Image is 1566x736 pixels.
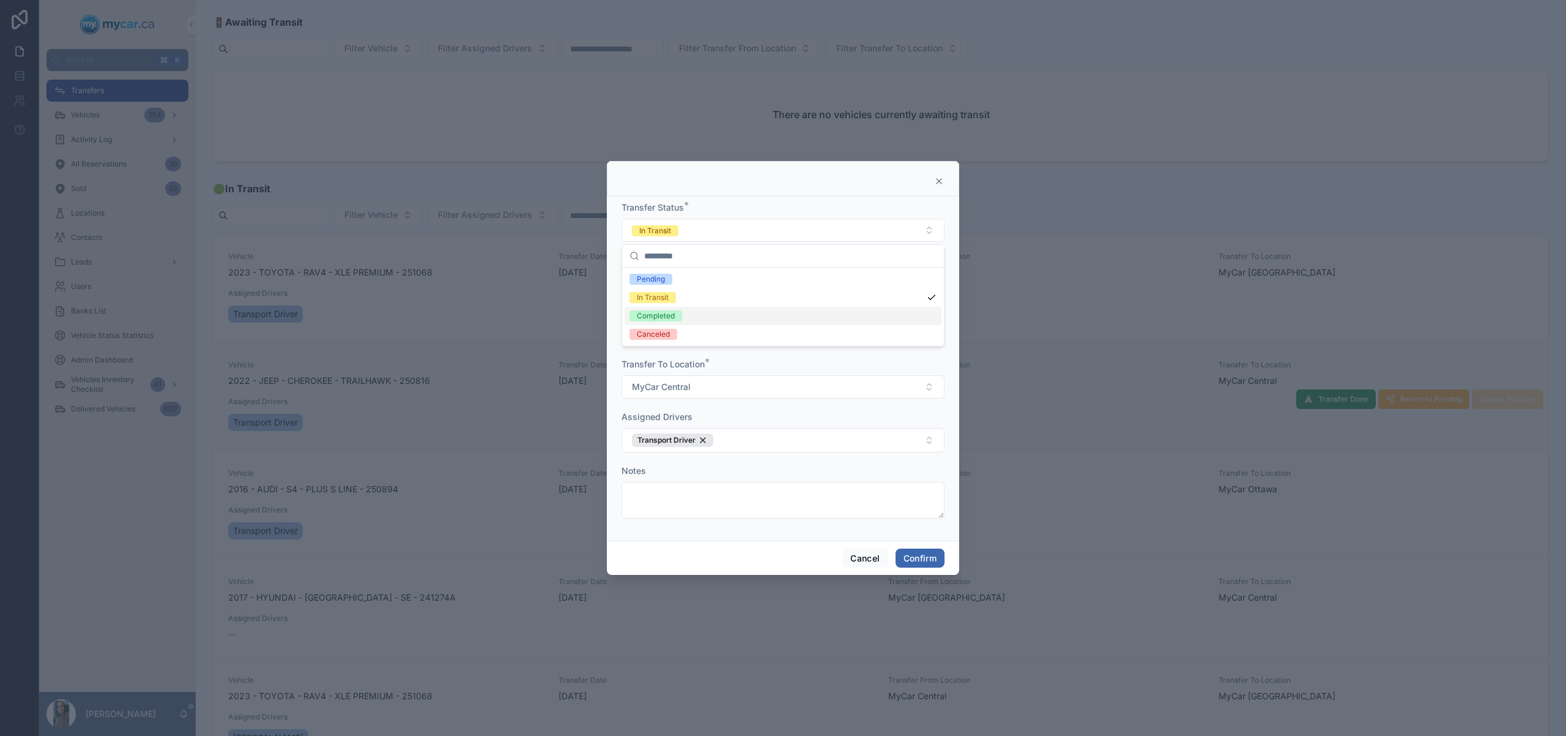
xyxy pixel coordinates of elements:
[622,268,944,346] div: Suggestions
[896,549,944,568] button: Confirm
[622,359,705,369] span: Transfer To Location
[637,292,669,303] div: In Transit
[622,428,944,452] button: Select Button
[622,375,944,399] button: Select Button
[632,381,691,393] span: MyCar Central
[622,219,944,242] button: Select Button
[637,274,665,285] div: Pending
[622,202,684,212] span: Transfer Status
[637,329,670,340] div: Canceled
[637,310,675,321] div: Completed
[622,465,646,476] span: Notes
[637,435,696,445] span: Transport Driver
[842,549,888,568] button: Cancel
[639,225,671,236] div: In Transit
[622,411,692,422] span: Assigned Drivers
[632,434,713,447] button: Unselect 88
